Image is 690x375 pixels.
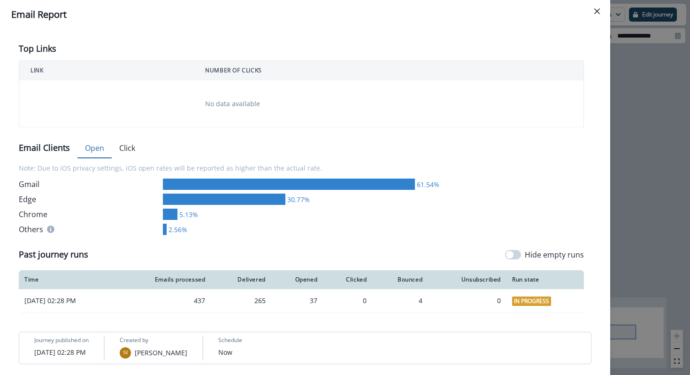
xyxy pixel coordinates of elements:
[216,296,266,305] div: 265
[194,61,583,80] th: NUMBER OF CLICKS
[434,296,501,305] div: 0
[590,4,605,19] button: Close
[378,296,422,305] div: 4
[34,347,86,357] p: [DATE] 02:28 PM
[122,296,206,305] div: 437
[525,249,584,260] p: Hide empty runs
[77,139,112,158] button: Open
[112,139,143,158] button: Click
[218,336,242,344] p: Schedule
[123,351,128,355] div: Siya Verma
[24,296,110,305] p: [DATE] 02:28 PM
[167,225,187,234] div: 2.56%
[218,347,232,357] p: Now
[34,336,89,344] p: Journey published on
[24,276,110,283] div: Time
[19,224,159,235] div: Others
[177,210,198,219] div: 5.13%
[19,61,194,80] th: LINK
[378,276,422,283] div: Bounced
[19,209,159,220] div: Chrome
[512,276,578,283] div: Run state
[329,296,367,305] div: 0
[19,141,70,154] p: Email Clients
[277,276,317,283] div: Opened
[19,42,56,55] p: Top Links
[19,157,584,179] p: Note: Due to iOS privacy settings, iOS open rates will be reported as higher than the actual rate.
[216,276,266,283] div: Delivered
[19,179,159,190] div: Gmail
[19,194,159,205] div: Edge
[19,248,88,261] p: Past journey runs
[434,276,501,283] div: Unsubscribed
[135,348,187,358] p: [PERSON_NAME]
[415,180,439,189] div: 61.54%
[512,297,551,306] span: In Progress
[285,195,310,204] div: 30.77%
[122,276,206,283] div: Emails processed
[194,80,583,127] td: No data available
[329,276,367,283] div: Clicked
[277,296,317,305] div: 37
[120,336,148,344] p: Created by
[11,8,599,22] div: Email Report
